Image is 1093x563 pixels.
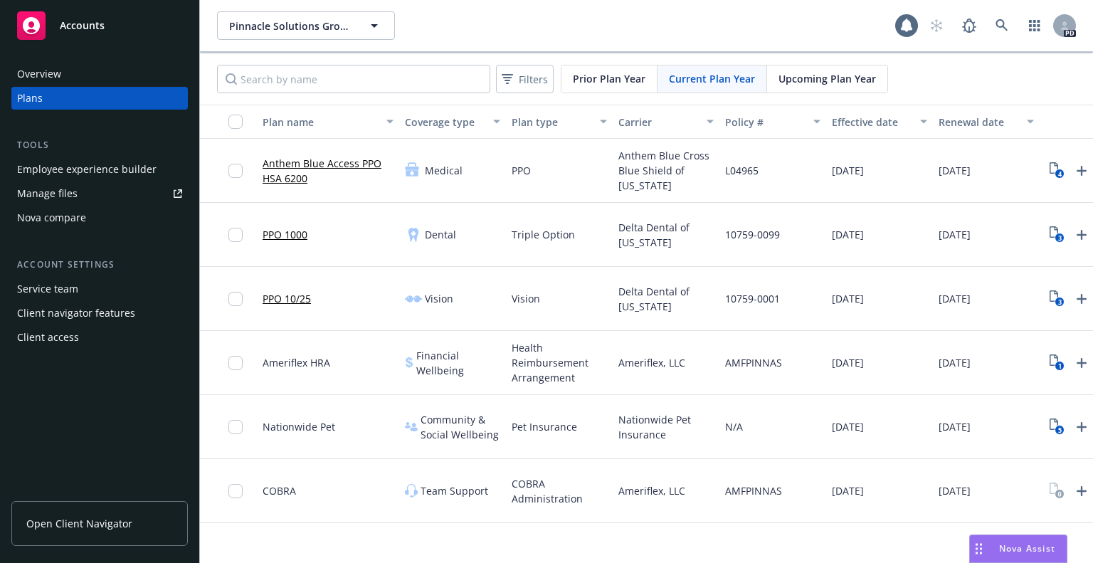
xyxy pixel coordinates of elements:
text: 4 [1057,169,1061,179]
div: Coverage type [405,115,485,130]
button: Plan name [257,105,399,139]
a: Upload Plan Documents [1070,480,1093,503]
a: Report a Bug [955,11,983,40]
div: Plans [17,87,43,110]
input: Toggle Row Selected [228,356,243,370]
span: Pet Insurance [512,419,577,434]
span: Upcoming Plan Year [778,71,876,86]
span: Pinnacle Solutions Group [229,19,352,33]
a: View Plan Documents [1045,352,1068,374]
span: Ameriflex, LLC [618,483,685,498]
div: Account settings [11,258,188,272]
span: [DATE] [939,419,971,434]
a: Start snowing [922,11,951,40]
span: COBRA [263,483,296,498]
a: View Plan Documents [1045,223,1068,246]
div: Overview [17,63,61,85]
a: Upload Plan Documents [1070,352,1093,374]
span: Vision [512,291,540,306]
button: Pinnacle Solutions Group [217,11,395,40]
span: Delta Dental of [US_STATE] [618,284,714,314]
span: [DATE] [832,163,864,178]
text: 5 [1057,426,1061,435]
button: Nova Assist [969,535,1067,563]
span: [DATE] [832,355,864,370]
div: Manage files [17,182,78,205]
span: Health Reimbursement Arrangement [512,340,607,385]
a: Client access [11,326,188,349]
button: Policy # [719,105,826,139]
span: [DATE] [939,163,971,178]
input: Toggle Row Selected [228,420,243,434]
span: 10759-0099 [725,227,780,242]
a: Nova compare [11,206,188,229]
a: Upload Plan Documents [1070,416,1093,438]
span: [DATE] [832,419,864,434]
span: Dental [425,227,456,242]
span: Filters [499,69,551,90]
a: Service team [11,278,188,300]
span: Prior Plan Year [573,71,645,86]
button: Filters [496,65,554,93]
a: Upload Plan Documents [1070,159,1093,182]
a: PPO 10/25 [263,291,311,306]
a: Employee experience builder [11,158,188,181]
input: Toggle Row Selected [228,164,243,178]
div: Drag to move [970,535,988,562]
text: 3 [1057,298,1061,307]
input: Toggle Row Selected [228,228,243,242]
span: Current Plan Year [669,71,755,86]
span: [DATE] [939,355,971,370]
span: Medical [425,163,463,178]
div: Renewal date [939,115,1018,130]
span: Accounts [60,20,105,31]
span: Vision [425,291,453,306]
span: [DATE] [939,227,971,242]
span: PPO [512,163,531,178]
div: Policy # [725,115,805,130]
a: View Plan Documents [1045,159,1068,182]
div: Client access [17,326,79,349]
span: Community & Social Wellbeing [421,412,500,442]
span: [DATE] [832,291,864,306]
div: Plan type [512,115,591,130]
div: Nova compare [17,206,86,229]
div: Client navigator features [17,302,135,325]
input: Select all [228,115,243,129]
a: View Plan Documents [1045,288,1068,310]
a: View Plan Documents [1045,480,1068,503]
a: Switch app [1020,11,1049,40]
text: 3 [1057,233,1061,243]
a: Plans [11,87,188,110]
span: [DATE] [939,291,971,306]
button: Coverage type [399,105,506,139]
span: Nationwide Pet Insurance [618,412,714,442]
a: Anthem Blue Access PPO HSA 6200 [263,156,394,186]
span: 10759-0001 [725,291,780,306]
span: Open Client Navigator [26,516,132,531]
text: 1 [1057,362,1061,371]
div: Tools [11,138,188,152]
span: COBRA Administration [512,476,607,506]
a: Accounts [11,6,188,46]
span: L04965 [725,163,759,178]
a: PPO 1000 [263,227,307,242]
div: Effective date [832,115,912,130]
span: Triple Option [512,227,575,242]
button: Renewal date [933,105,1040,139]
a: Manage files [11,182,188,205]
button: Effective date [826,105,933,139]
div: Employee experience builder [17,158,157,181]
span: AMFPINNAS [725,483,782,498]
span: Nationwide Pet [263,419,335,434]
span: Team Support [421,483,488,498]
span: AMFPINNAS [725,355,782,370]
span: Delta Dental of [US_STATE] [618,220,714,250]
div: Plan name [263,115,378,130]
span: [DATE] [832,483,864,498]
button: Carrier [613,105,719,139]
div: Service team [17,278,78,300]
div: Carrier [618,115,698,130]
span: Financial Wellbeing [416,348,500,378]
span: [DATE] [832,227,864,242]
